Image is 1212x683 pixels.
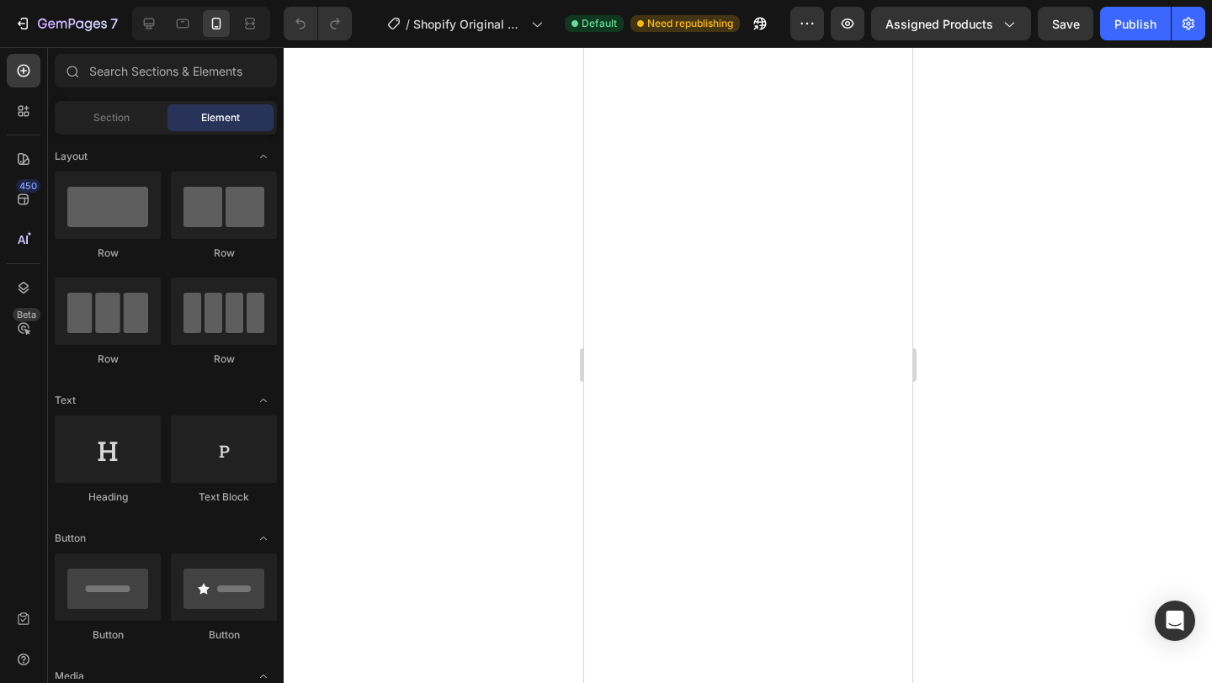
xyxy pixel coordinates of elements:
[55,531,86,546] span: Button
[1114,15,1156,33] div: Publish
[284,7,352,40] div: Undo/Redo
[55,246,161,261] div: Row
[16,179,40,193] div: 450
[406,15,410,33] span: /
[885,15,993,33] span: Assigned Products
[1155,601,1195,641] div: Open Intercom Messenger
[582,16,617,31] span: Default
[201,110,240,125] span: Element
[250,525,277,552] span: Toggle open
[250,143,277,170] span: Toggle open
[1052,17,1080,31] span: Save
[7,7,125,40] button: 7
[55,352,161,367] div: Row
[55,54,277,87] input: Search Sections & Elements
[171,352,277,367] div: Row
[55,149,88,164] span: Layout
[584,47,912,683] iframe: Design area
[55,627,161,643] div: Button
[1038,7,1093,40] button: Save
[55,393,76,408] span: Text
[171,246,277,261] div: Row
[647,16,733,31] span: Need republishing
[250,387,277,414] span: Toggle open
[1100,7,1171,40] button: Publish
[55,490,161,505] div: Heading
[413,15,524,33] span: Shopify Original Product Template
[871,7,1031,40] button: Assigned Products
[93,110,130,125] span: Section
[110,13,118,34] p: 7
[13,308,40,321] div: Beta
[171,627,277,643] div: Button
[171,490,277,505] div: Text Block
